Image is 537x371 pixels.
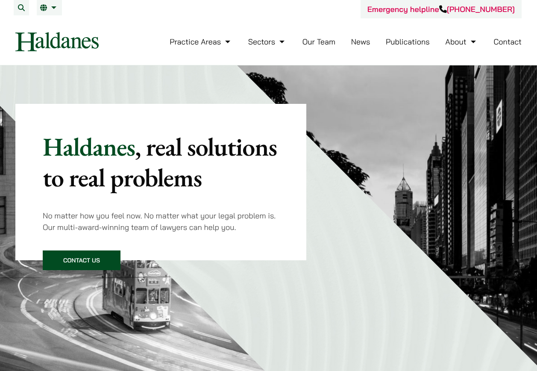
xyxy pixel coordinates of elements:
[248,37,287,47] a: Sectors
[43,210,279,233] p: No matter how you feel now. No matter what your legal problem is. Our multi-award-winning team of...
[170,37,232,47] a: Practice Areas
[302,37,335,47] a: Our Team
[43,131,279,193] p: Haldanes
[43,130,277,194] mark: , real solutions to real problems
[445,37,478,47] a: About
[40,4,59,11] a: EN
[493,37,522,47] a: Contact
[15,32,99,51] img: Logo of Haldanes
[43,250,120,270] a: Contact Us
[351,37,370,47] a: News
[367,4,515,14] a: Emergency helpline[PHONE_NUMBER]
[386,37,430,47] a: Publications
